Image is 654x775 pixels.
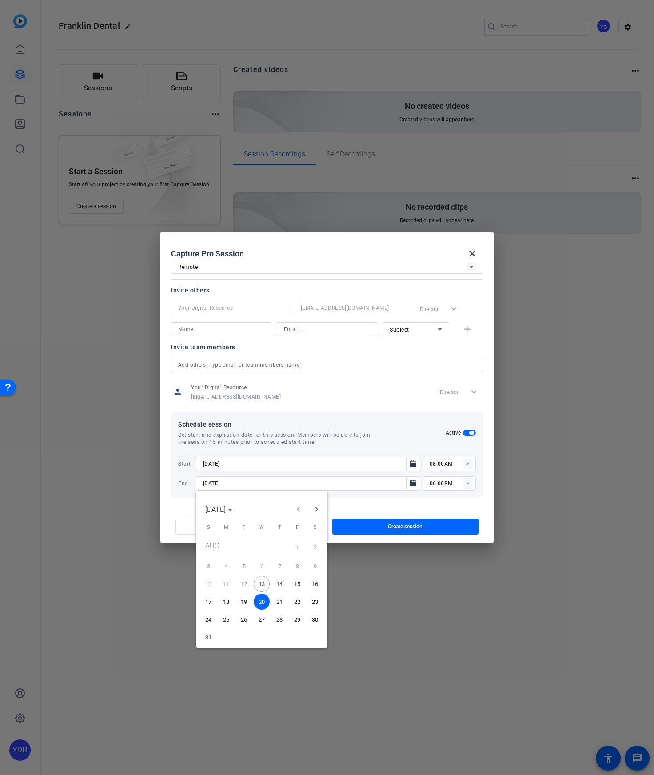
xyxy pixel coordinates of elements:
[288,557,306,575] button: August 8, 2025
[289,594,305,610] span: 22
[199,611,217,628] button: August 24, 2025
[288,537,306,557] button: August 1, 2025
[253,557,271,575] button: August 6, 2025
[253,611,271,628] button: August 27, 2025
[288,575,306,593] button: August 15, 2025
[236,594,252,610] span: 19
[307,558,323,574] span: 9
[217,611,235,628] button: August 25, 2025
[271,558,287,574] span: 7
[218,576,234,592] span: 11
[271,575,288,593] button: August 14, 2025
[288,611,306,628] button: August 29, 2025
[314,524,317,530] span: S
[307,594,323,610] span: 23
[254,594,270,610] span: 20
[218,558,234,574] span: 4
[243,524,246,530] span: T
[306,611,324,628] button: August 30, 2025
[259,524,264,530] span: W
[199,557,217,575] button: August 3, 2025
[235,593,253,611] button: August 19, 2025
[236,611,252,627] span: 26
[306,557,324,575] button: August 9, 2025
[254,611,270,627] span: 27
[217,557,235,575] button: August 4, 2025
[235,611,253,628] button: August 26, 2025
[289,576,305,592] span: 15
[200,576,216,592] span: 10
[306,575,324,593] button: August 16, 2025
[253,575,271,593] button: August 13, 2025
[207,524,210,530] span: S
[289,538,305,556] span: 1
[236,558,252,574] span: 5
[217,593,235,611] button: August 18, 2025
[253,593,271,611] button: August 20, 2025
[199,593,217,611] button: August 17, 2025
[271,594,287,610] span: 21
[306,593,324,611] button: August 23, 2025
[307,500,325,518] button: Next month
[288,593,306,611] button: August 22, 2025
[278,524,281,530] span: T
[199,628,217,646] button: August 31, 2025
[218,594,234,610] span: 18
[289,558,305,574] span: 8
[200,594,216,610] span: 17
[199,537,288,557] td: AUG
[200,629,216,645] span: 31
[289,611,305,627] span: 29
[254,558,270,574] span: 6
[296,524,299,530] span: F
[271,611,287,627] span: 28
[202,501,236,517] button: Choose month and year
[271,611,288,628] button: August 28, 2025
[271,576,287,592] span: 14
[271,593,288,611] button: August 21, 2025
[307,538,323,556] span: 2
[307,576,323,592] span: 16
[205,505,226,514] span: [DATE]
[199,575,217,593] button: August 10, 2025
[307,611,323,627] span: 30
[235,557,253,575] button: August 5, 2025
[224,524,228,530] span: M
[217,575,235,593] button: August 11, 2025
[236,576,252,592] span: 12
[306,537,324,557] button: August 2, 2025
[200,611,216,627] span: 24
[271,557,288,575] button: August 7, 2025
[218,611,234,627] span: 25
[235,575,253,593] button: August 12, 2025
[200,558,216,574] span: 3
[254,576,270,592] span: 13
